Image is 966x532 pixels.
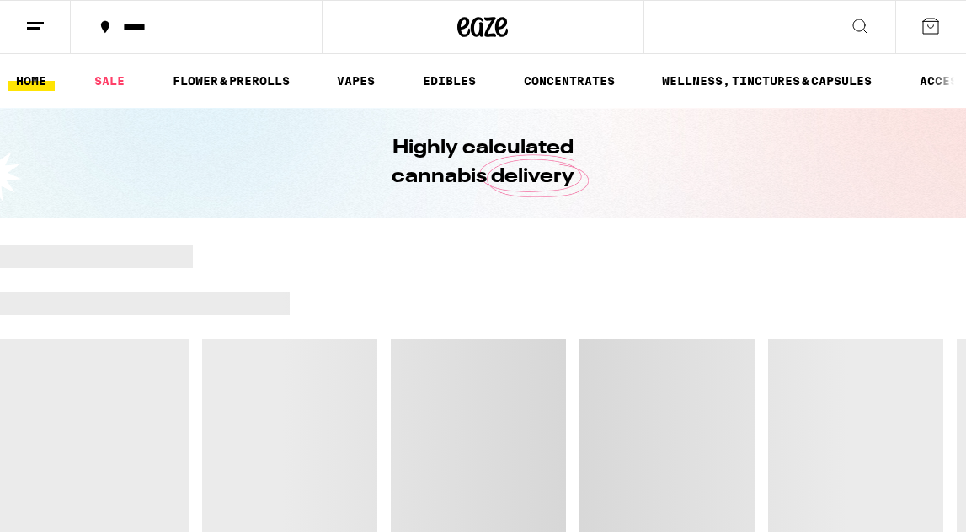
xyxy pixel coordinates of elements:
[344,134,622,191] h1: Highly calculated cannabis delivery
[515,71,623,91] a: CONCENTRATES
[86,71,133,91] a: SALE
[164,71,298,91] a: FLOWER & PREROLLS
[654,71,880,91] a: WELLNESS, TINCTURES & CAPSULES
[414,71,484,91] a: EDIBLES
[8,71,55,91] a: HOME
[328,71,383,91] a: VAPES
[857,481,949,524] iframe: Opens a widget where you can find more information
